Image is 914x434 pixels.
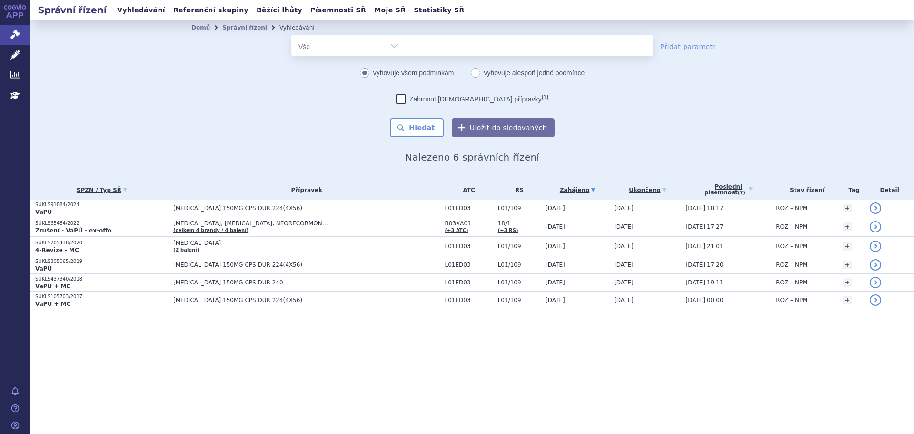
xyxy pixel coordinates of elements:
[371,4,408,17] a: Moje SŘ
[35,202,169,208] p: SUKLS91884/2024
[493,180,541,200] th: RS
[396,94,548,104] label: Zahrnout [DEMOGRAPHIC_DATA] přípravky
[843,222,852,231] a: +
[191,24,210,31] a: Domů
[169,180,440,200] th: Přípravek
[870,277,881,288] a: detail
[445,205,493,212] span: L01ED03
[843,278,852,287] a: +
[445,262,493,268] span: L01ED03
[390,118,444,137] button: Hledat
[870,202,881,214] a: detail
[411,4,467,17] a: Statistiky SŘ
[35,301,70,307] strong: VaPÚ + MC
[35,227,111,234] strong: Zrušení - VaPÚ - ex-offo
[222,24,267,31] a: Správní řízení
[614,223,634,230] span: [DATE]
[35,283,70,290] strong: VaPÚ + MC
[445,297,493,303] span: L01ED03
[35,209,52,215] strong: VaPÚ
[360,66,454,80] label: vyhovuje všem podmínkám
[471,66,585,80] label: vyhovuje alespoň jedné podmínce
[445,220,493,227] span: B03XA01
[843,296,852,304] a: +
[870,294,881,306] a: detail
[35,276,169,283] p: SUKLS437340/2018
[546,223,565,230] span: [DATE]
[498,262,541,268] span: L01/109
[35,265,52,272] strong: VaPÚ
[843,242,852,251] a: +
[546,262,565,268] span: [DATE]
[114,4,168,17] a: Vyhledávání
[173,220,411,227] span: [MEDICAL_DATA], [MEDICAL_DATA], NEORECORMON…
[843,261,852,269] a: +
[498,228,518,233] a: (+3 RS)
[452,118,555,137] button: Uložit do sledovaných
[173,240,411,246] span: [MEDICAL_DATA]
[660,42,716,51] a: Přidat parametr
[776,205,807,212] span: ROZ – NPM
[614,262,634,268] span: [DATE]
[870,221,881,232] a: detail
[35,240,169,246] p: SUKLS205438/2020
[614,205,634,212] span: [DATE]
[843,204,852,212] a: +
[279,20,327,35] li: Vyhledávání
[35,293,169,300] p: SUKLS105703/2017
[838,180,865,200] th: Tag
[614,279,634,286] span: [DATE]
[35,247,79,253] strong: 4-Revize - MC
[686,223,724,230] span: [DATE] 17:27
[546,279,565,286] span: [DATE]
[686,180,772,200] a: Poslednípísemnost(?)
[498,279,541,286] span: L01/109
[498,205,541,212] span: L01/109
[614,243,634,250] span: [DATE]
[776,262,807,268] span: ROZ – NPM
[614,183,681,197] a: Ukončeno
[498,220,541,227] span: 18/1
[445,243,493,250] span: L01ED03
[173,228,248,233] a: (celkem 4 brandy / 4 balení)
[546,183,609,197] a: Zahájeno
[498,243,541,250] span: L01/109
[686,262,724,268] span: [DATE] 17:20
[35,220,169,227] p: SUKLS65484/2022
[445,279,493,286] span: L01ED03
[173,262,411,268] span: [MEDICAL_DATA] 150MG CPS DUR 224(4X56)
[405,151,539,163] span: Nalezeno 6 správních řízení
[542,94,548,100] abbr: (?)
[614,297,634,303] span: [DATE]
[776,243,807,250] span: ROZ – NPM
[870,241,881,252] a: detail
[35,183,169,197] a: SPZN / Typ SŘ
[498,297,541,303] span: L01/109
[738,190,745,196] abbr: (?)
[776,279,807,286] span: ROZ – NPM
[308,4,369,17] a: Písemnosti SŘ
[445,228,468,233] a: (+3 ATC)
[440,180,493,200] th: ATC
[546,297,565,303] span: [DATE]
[173,279,411,286] span: [MEDICAL_DATA] 150MG CPS DUR 240
[686,279,724,286] span: [DATE] 19:11
[170,4,251,17] a: Referenční skupiny
[173,247,199,252] a: (2 balení)
[686,243,724,250] span: [DATE] 21:01
[686,205,724,212] span: [DATE] 18:17
[776,223,807,230] span: ROZ – NPM
[35,258,169,265] p: SUKLS305065/2019
[546,243,565,250] span: [DATE]
[771,180,838,200] th: Stav řízení
[546,205,565,212] span: [DATE]
[686,297,724,303] span: [DATE] 00:00
[870,259,881,271] a: detail
[173,297,411,303] span: [MEDICAL_DATA] 150MG CPS DUR 224(4X56)
[776,297,807,303] span: ROZ – NPM
[254,4,305,17] a: Běžící lhůty
[173,205,411,212] span: [MEDICAL_DATA] 150MG CPS DUR 224(4X56)
[865,180,914,200] th: Detail
[30,3,114,17] h2: Správní řízení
